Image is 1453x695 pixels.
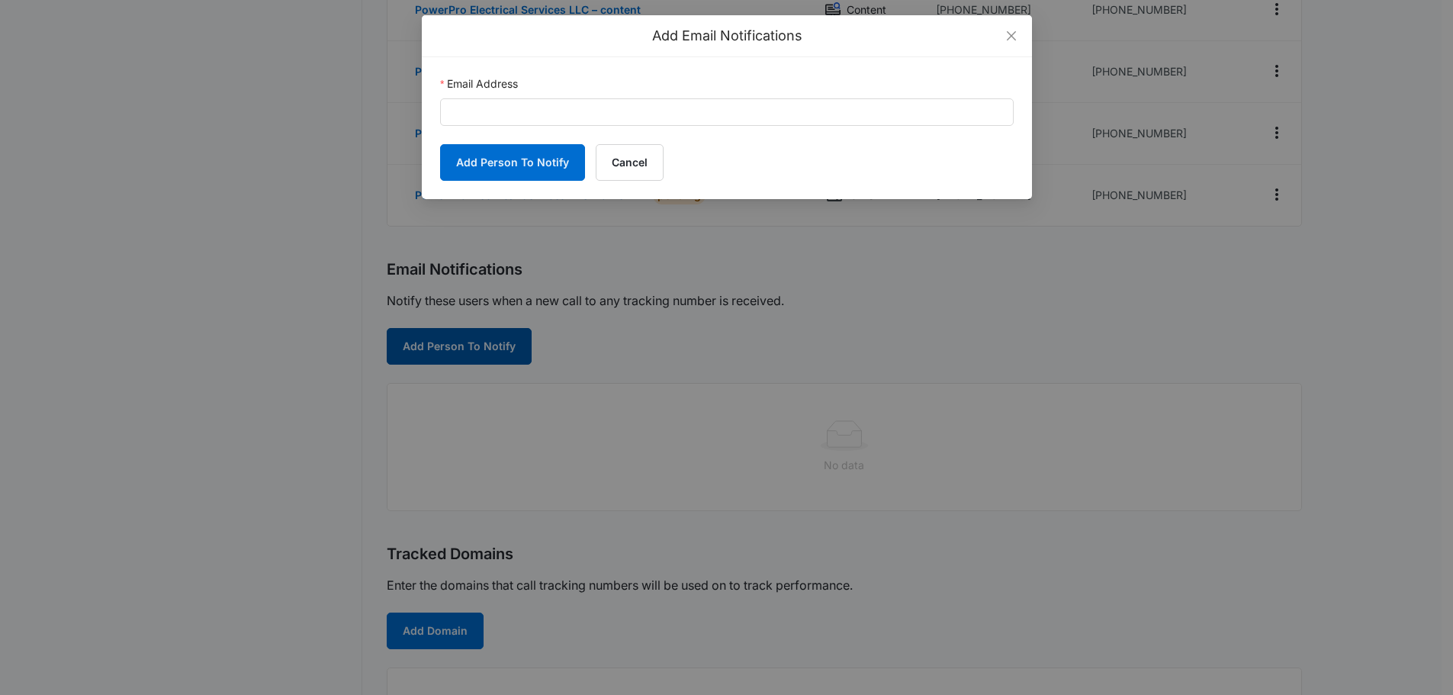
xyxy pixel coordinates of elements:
input: Email Address [440,98,1014,126]
span: close [1005,30,1017,42]
button: Add Person To Notify [440,144,585,181]
label: Email Address [440,76,518,92]
div: Add Email Notifications [440,27,1014,44]
button: Cancel [596,144,664,181]
button: Close [991,15,1032,56]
